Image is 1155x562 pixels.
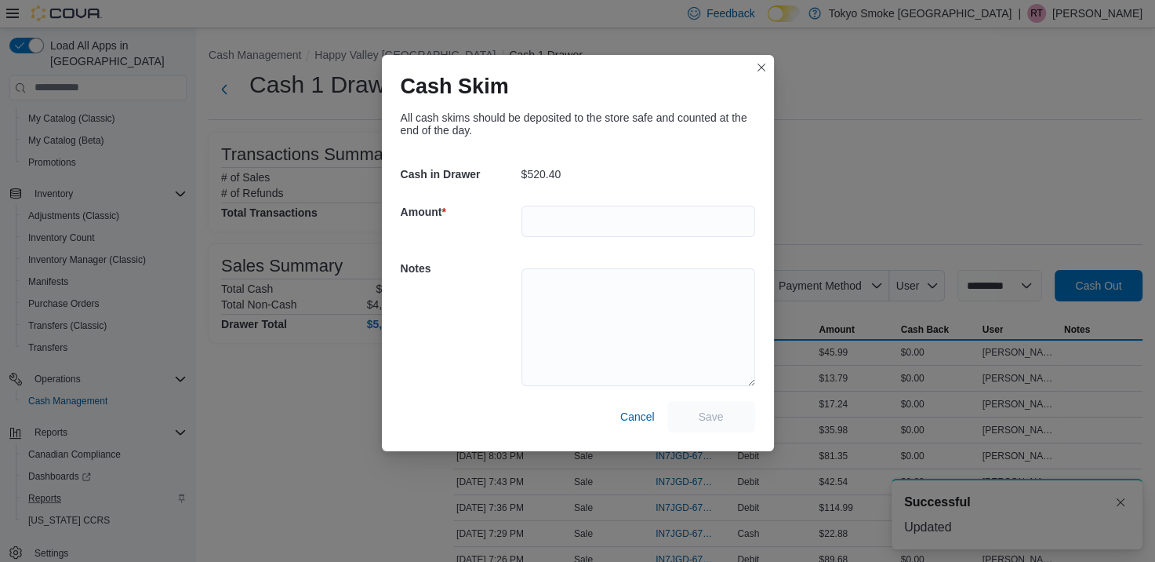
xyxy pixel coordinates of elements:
div: All cash skims should be deposited to the store safe and counted at the end of the day. [401,111,755,137]
button: Closes this modal window [752,58,771,77]
p: $520.40 [521,168,561,181]
span: Cancel [620,409,655,425]
button: Cancel [614,401,661,432]
h5: Amount [401,196,518,228]
h5: Cash in Drawer [401,159,518,190]
h1: Cash Skim [401,74,509,99]
h5: Notes [401,253,518,284]
button: Save [667,401,755,432]
span: Save [699,409,724,425]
